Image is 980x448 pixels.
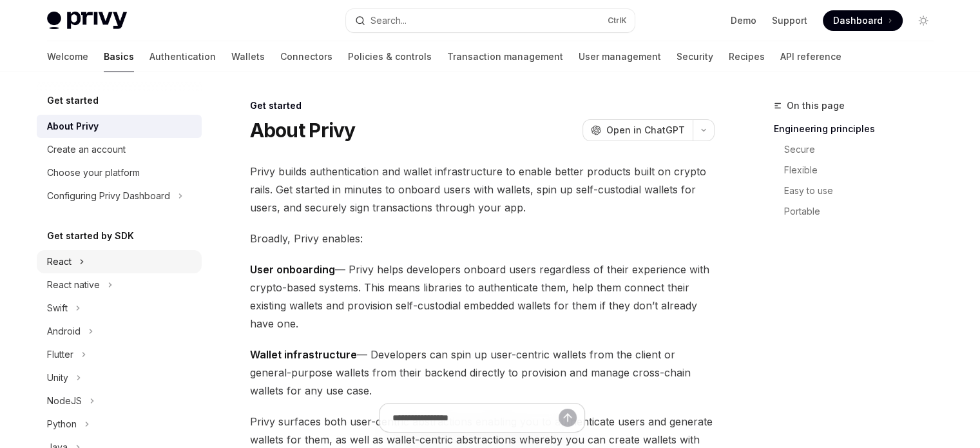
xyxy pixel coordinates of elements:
[37,138,202,161] a: Create an account
[37,161,202,184] a: Choose your platform
[250,99,715,112] div: Get started
[784,201,944,222] a: Portable
[149,41,216,72] a: Authentication
[47,41,88,72] a: Welcome
[104,41,134,72] a: Basics
[47,370,68,385] div: Unity
[47,416,77,432] div: Python
[346,9,635,32] button: Search...CtrlK
[47,228,134,244] h5: Get started by SDK
[250,162,715,217] span: Privy builds authentication and wallet infrastructure to enable better products built on crypto r...
[47,165,140,180] div: Choose your platform
[608,15,627,26] span: Ctrl K
[677,41,713,72] a: Security
[823,10,903,31] a: Dashboard
[47,300,68,316] div: Swift
[47,347,73,362] div: Flutter
[370,13,407,28] div: Search...
[729,41,765,72] a: Recipes
[731,14,756,27] a: Demo
[559,409,577,427] button: Send message
[280,41,332,72] a: Connectors
[787,98,845,113] span: On this page
[47,277,100,293] div: React native
[250,348,357,361] strong: Wallet infrastructure
[913,10,934,31] button: Toggle dark mode
[47,12,127,30] img: light logo
[784,139,944,160] a: Secure
[250,260,715,333] span: — Privy helps developers onboard users regardless of their experience with crypto-based systems. ...
[774,119,944,139] a: Engineering principles
[447,41,563,72] a: Transaction management
[47,254,72,269] div: React
[780,41,841,72] a: API reference
[47,393,82,409] div: NodeJS
[250,229,715,248] span: Broadly, Privy enables:
[37,115,202,138] a: About Privy
[250,346,715,400] span: — Developers can spin up user-centric wallets from the client or general-purpose wallets from the...
[579,41,661,72] a: User management
[250,119,356,142] h1: About Privy
[47,324,81,339] div: Android
[47,119,99,134] div: About Privy
[606,124,685,137] span: Open in ChatGPT
[784,160,944,180] a: Flexible
[231,41,265,72] a: Wallets
[833,14,883,27] span: Dashboard
[784,180,944,201] a: Easy to use
[772,14,807,27] a: Support
[47,188,170,204] div: Configuring Privy Dashboard
[348,41,432,72] a: Policies & controls
[250,263,335,276] strong: User onboarding
[47,93,99,108] h5: Get started
[582,119,693,141] button: Open in ChatGPT
[47,142,126,157] div: Create an account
